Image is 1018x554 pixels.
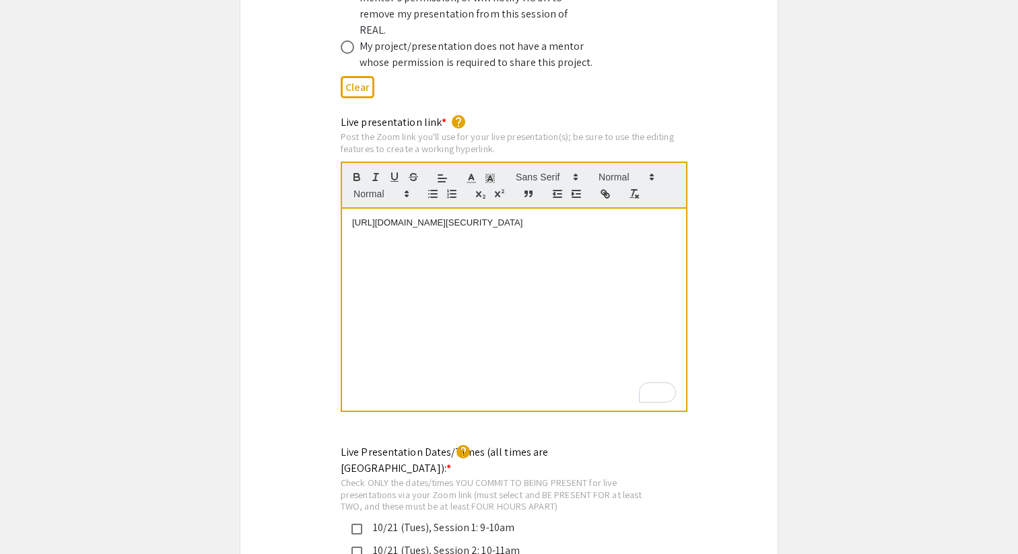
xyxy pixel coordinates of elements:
[455,444,471,460] mat-icon: help
[352,217,676,229] p: [URL][DOMAIN_NAME][SECURITY_DATA]
[341,76,374,98] button: Clear
[341,115,446,129] mat-label: Live presentation link
[341,131,687,154] div: Post the Zoom link you'll use for your live presentation(s); be sure to use the editing features ...
[360,38,595,71] div: My project/presentation does not have a mentor whose permission is required to share this project.
[342,209,686,411] div: To enrich screen reader interactions, please activate Accessibility in Grammarly extension settings
[362,520,645,536] div: 10/21 (Tues), Session 1: 9-10am
[341,477,656,512] div: Check ONLY the dates/times YOU COMMIT TO BEING PRESENT for live presentations via your Zoom link ...
[450,114,467,130] mat-icon: help
[341,445,548,475] mat-label: Live Presentation Dates/Times (all times are [GEOGRAPHIC_DATA]):
[10,493,57,544] iframe: Chat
